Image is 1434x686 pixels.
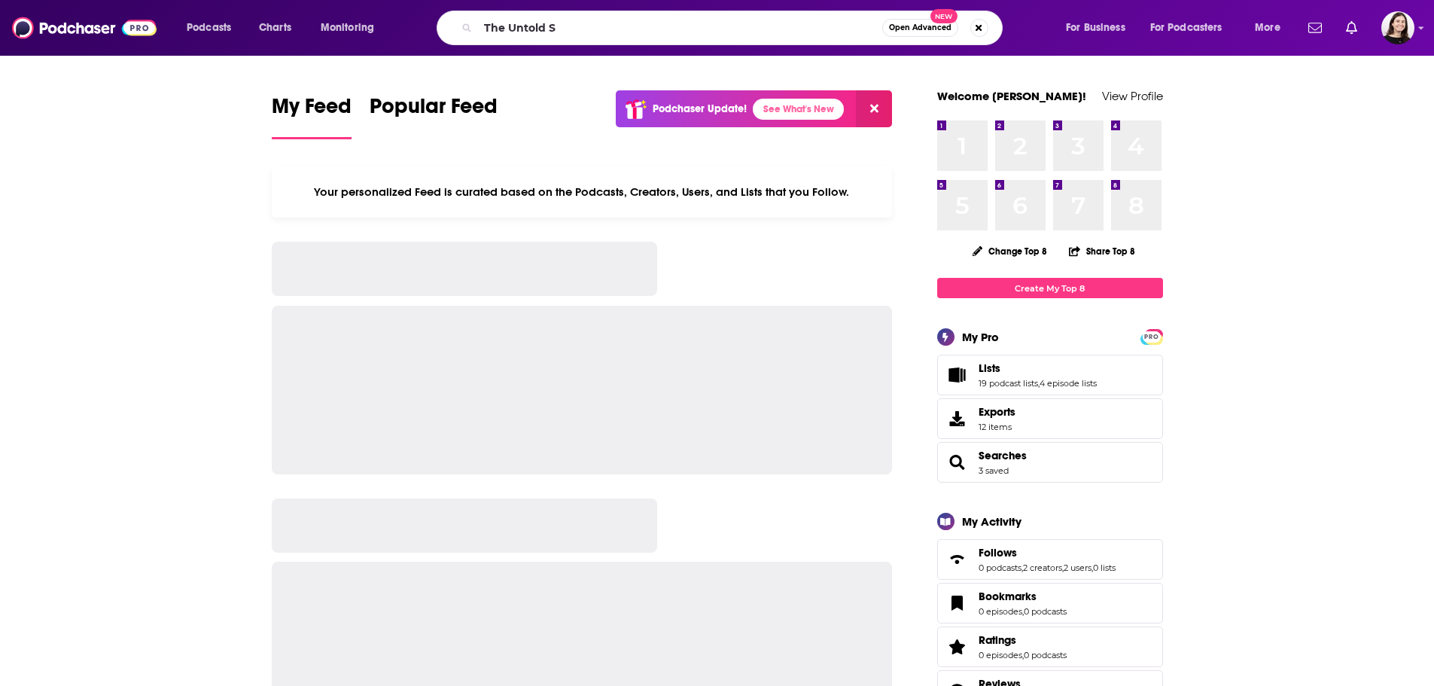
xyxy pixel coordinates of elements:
[1091,563,1093,573] span: ,
[1023,563,1062,573] a: 2 creators
[979,633,1016,647] span: Ratings
[979,361,1000,375] span: Lists
[937,398,1163,439] a: Exports
[1150,17,1222,38] span: For Podcasters
[653,102,747,115] p: Podchaser Update!
[942,636,973,657] a: Ratings
[1244,16,1299,40] button: open menu
[321,17,374,38] span: Monitoring
[979,405,1015,419] span: Exports
[1340,15,1363,41] a: Show notifications dropdown
[942,593,973,614] a: Bookmarks
[310,16,394,40] button: open menu
[1062,563,1064,573] span: ,
[937,355,1163,395] span: Lists
[1381,11,1414,44] button: Show profile menu
[937,539,1163,580] span: Follows
[937,278,1163,298] a: Create My Top 8
[937,583,1163,623] span: Bookmarks
[753,99,844,120] a: See What's New
[942,364,973,386] a: Lists
[1022,606,1024,617] span: ,
[889,24,951,32] span: Open Advanced
[272,166,893,218] div: Your personalized Feed is curated based on the Podcasts, Creators, Users, and Lists that you Follow.
[942,549,973,570] a: Follows
[1022,650,1024,660] span: ,
[979,563,1021,573] a: 0 podcasts
[1064,563,1091,573] a: 2 users
[979,361,1097,375] a: Lists
[176,16,251,40] button: open menu
[451,11,1017,45] div: Search podcasts, credits, & more...
[1055,16,1144,40] button: open menu
[979,465,1009,476] a: 3 saved
[1381,11,1414,44] img: User Profile
[187,17,231,38] span: Podcasts
[979,590,1067,603] a: Bookmarks
[964,242,1057,261] button: Change Top 8
[979,590,1037,603] span: Bookmarks
[979,546,1116,559] a: Follows
[370,93,498,139] a: Popular Feed
[979,449,1027,462] a: Searches
[1040,378,1097,389] a: 4 episode lists
[979,606,1022,617] a: 0 episodes
[1068,236,1136,266] button: Share Top 8
[478,16,882,40] input: Search podcasts, credits, & more...
[962,514,1021,529] div: My Activity
[1038,378,1040,389] span: ,
[1102,89,1163,103] a: View Profile
[1093,563,1116,573] a: 0 lists
[979,422,1015,432] span: 12 items
[1140,16,1244,40] button: open menu
[1255,17,1280,38] span: More
[937,442,1163,483] span: Searches
[942,408,973,429] span: Exports
[249,16,300,40] a: Charts
[1024,606,1067,617] a: 0 podcasts
[1143,331,1161,343] span: PRO
[930,9,958,23] span: New
[1066,17,1125,38] span: For Business
[937,89,1086,103] a: Welcome [PERSON_NAME]!
[882,19,958,37] button: Open AdvancedNew
[370,93,498,128] span: Popular Feed
[1143,331,1161,342] a: PRO
[979,378,1038,389] a: 19 podcast lists
[272,93,352,128] span: My Feed
[1021,563,1023,573] span: ,
[979,650,1022,660] a: 0 episodes
[937,627,1163,667] span: Ratings
[259,17,291,38] span: Charts
[942,452,973,473] a: Searches
[979,633,1067,647] a: Ratings
[1302,15,1328,41] a: Show notifications dropdown
[979,546,1017,559] span: Follows
[1024,650,1067,660] a: 0 podcasts
[12,14,157,42] img: Podchaser - Follow, Share and Rate Podcasts
[1381,11,1414,44] span: Logged in as lucynalen
[962,330,999,344] div: My Pro
[272,93,352,139] a: My Feed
